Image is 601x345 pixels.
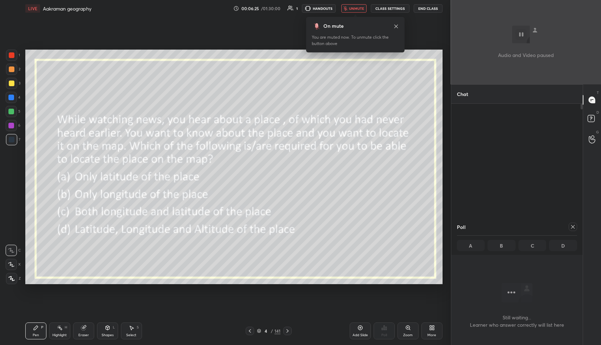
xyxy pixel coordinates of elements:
[6,134,20,145] div: 7
[126,333,136,337] div: Select
[349,6,364,11] span: unmute
[102,333,114,337] div: Shapes
[596,129,599,135] p: G
[41,326,43,329] div: P
[6,273,21,284] div: Z
[52,333,67,337] div: Highlight
[43,5,91,12] h4: Aakraman geography
[403,333,413,337] div: Zoom
[33,333,39,337] div: Pen
[6,64,20,75] div: 2
[25,4,40,13] div: LIVE
[6,78,20,89] div: 3
[302,4,336,13] button: HANDOUTS
[65,326,67,329] div: H
[78,333,89,337] div: Eraser
[6,120,20,131] div: 6
[427,333,436,337] div: More
[113,326,115,329] div: L
[296,7,298,10] div: 1
[498,51,554,59] p: Audio and Video paused
[6,106,20,117] div: 5
[6,259,21,270] div: X
[263,329,270,333] div: 4
[457,223,466,231] h4: Poll
[596,110,599,115] p: D
[414,4,442,13] button: End Class
[353,333,368,337] div: Add Slide
[323,23,344,30] div: On mute
[341,4,367,13] button: unmute
[274,328,280,334] div: 141
[6,245,21,256] div: C
[371,4,409,13] button: CLASS SETTINGS
[6,50,20,61] div: 1
[312,34,399,47] div: You are muted now. To unmute click the button above
[6,92,20,103] div: 4
[597,90,599,95] p: T
[470,314,564,328] h4: Still waiting... Learner who answer correctly will list here
[451,85,474,103] p: Chat
[137,326,139,329] div: S
[271,329,273,333] div: /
